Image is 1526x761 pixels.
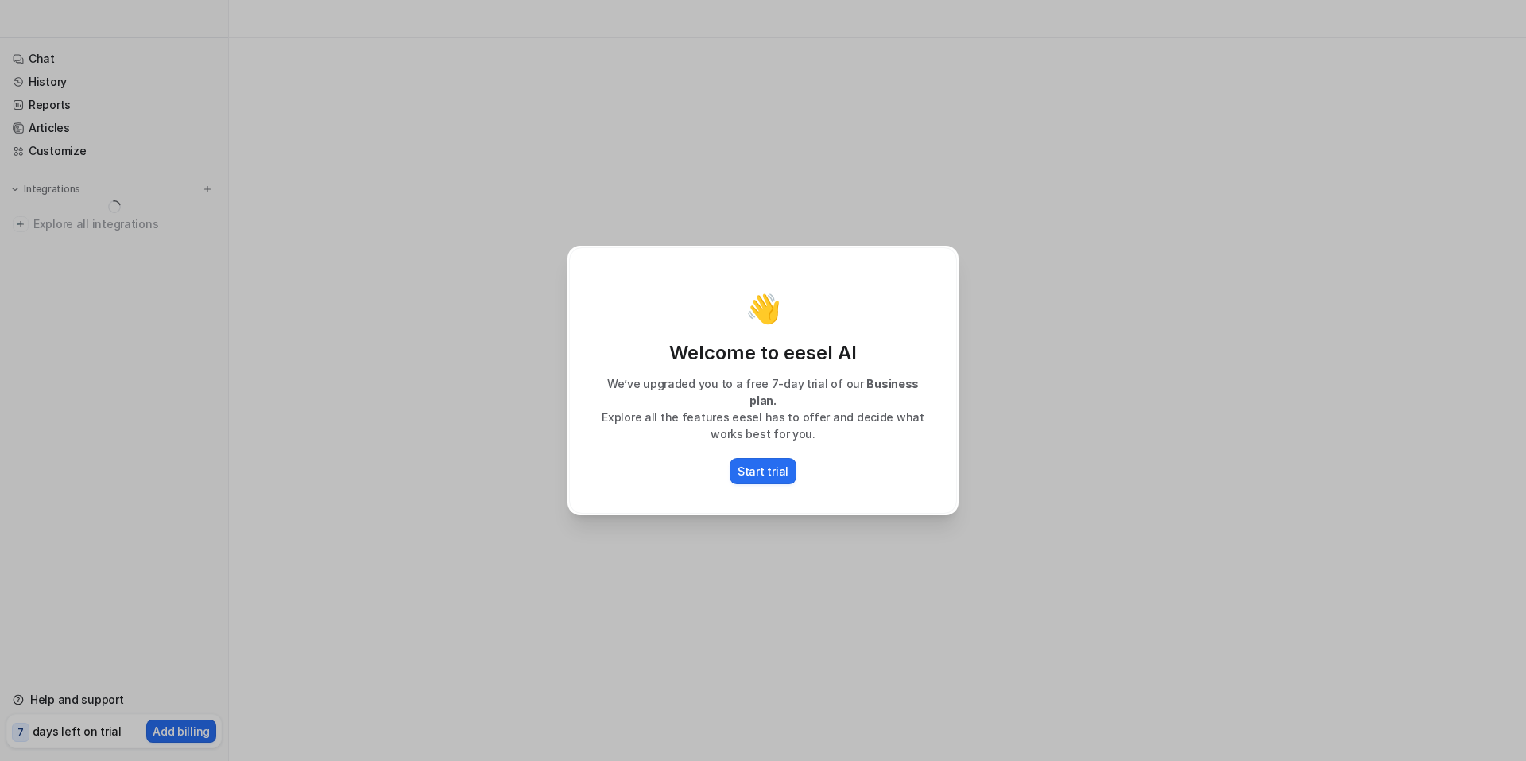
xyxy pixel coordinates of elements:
button: Start trial [730,458,796,484]
p: 👋 [746,293,781,324]
p: We’ve upgraded you to a free 7-day trial of our [586,375,940,409]
p: Welcome to eesel AI [586,340,940,366]
p: Explore all the features eesel has to offer and decide what works best for you. [586,409,940,442]
p: Start trial [738,463,788,480]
